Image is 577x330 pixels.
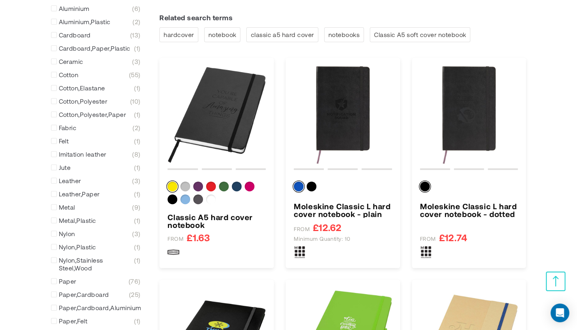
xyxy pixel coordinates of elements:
[51,31,141,39] a: Cardboard 13
[129,291,141,298] span: 25
[313,222,341,232] span: £12.62
[51,230,141,238] a: Nylon 3
[132,5,140,12] span: 6
[51,177,141,185] a: Leather 3
[134,217,140,224] span: 1
[168,246,179,258] img: JournalBooks
[51,18,141,26] a: Aluminium,Plastic 2
[132,230,140,238] span: 3
[134,317,140,325] span: 1
[59,31,91,39] span: Cardboard
[51,256,141,272] a: Nylon,Stainless Steel,Wood 1
[180,182,190,191] div: Silver
[59,97,108,105] span: Cotton,Polyester
[168,66,266,164] img: Classic A5 hard cover notebook
[168,182,266,207] div: Colour
[51,304,141,312] a: Paper,Cardboard,Aluminium
[51,58,141,65] a: Ceramic 3
[168,235,184,242] span: FROM
[294,66,392,164] img: Moleskine Classic L hard cover notebook - plain
[130,97,141,105] span: 10
[180,194,190,204] div: Light blue
[132,150,140,158] span: 8
[59,124,77,132] span: Fabric
[168,213,266,229] a: Classic A5 hard cover notebook
[420,182,430,191] div: Solid black
[132,177,140,185] span: 3
[51,71,141,79] a: Cotton 55
[420,202,518,218] a: Moleskine Classic L hard cover notebook - dotted
[129,277,141,285] span: 76
[294,202,392,218] a: Moleskine Classic L hard cover notebook - plain
[51,44,141,52] a: Cardboard,Paper,Plastic 1
[159,27,198,42] a: hardcover
[420,66,518,164] img: Moleskine Classic L hard cover notebook - dotted
[134,190,140,198] span: 1
[59,18,111,26] span: Aluminium,Plastic
[420,182,518,194] div: Colour
[51,291,141,298] a: Paper,Cardboard 25
[51,243,141,251] a: Nylon,Plastic 1
[59,243,96,251] span: Nylon,Plastic
[51,124,141,132] a: Fabric 2
[193,194,203,204] div: Twilight Grey
[132,18,140,26] span: 2
[204,27,241,42] a: notebook
[59,256,134,272] span: Nylon,Stainless Steel,Wood
[59,277,76,285] span: Paper
[59,230,75,238] span: Nylon
[324,27,364,42] a: notebooks
[51,217,141,224] a: Metal,Plastic 1
[59,71,79,79] span: Cotton
[51,5,141,12] a: Aluminium 6
[134,44,140,52] span: 1
[168,182,177,191] div: Yellow
[59,164,71,171] span: Jute
[294,182,392,194] div: Colour
[51,84,141,92] a: Cotton,Elastane 1
[130,31,141,39] span: 13
[134,256,140,272] span: 1
[51,97,141,105] a: Cotton,Polyester 10
[59,137,69,145] span: Felt
[134,84,140,92] span: 1
[246,27,318,42] a: classic a5 hard cover
[59,304,141,312] span: Paper,Cardboard,Aluminium
[59,217,96,224] span: Metal,Plastic
[51,317,141,325] a: Paper,Felt 1
[294,235,351,242] span: Minimum quantity: 10
[59,317,88,325] span: Paper,Felt
[59,5,90,12] span: Aluminium
[134,164,140,171] span: 1
[59,291,109,298] span: Paper,Cardboard
[132,58,140,65] span: 3
[59,84,105,92] span: Cotton,Elastane
[132,124,140,132] span: 2
[51,137,141,145] a: Felt 1
[370,27,470,42] a: Classic A5 soft cover notebook
[294,246,305,258] img: Moleskine
[59,150,106,158] span: Imitation leather
[187,233,210,242] span: £1.63
[51,190,141,198] a: Leather,Paper 1
[132,203,140,211] span: 9
[307,182,316,191] div: Solid black
[51,277,141,285] a: Paper 76
[439,233,467,242] span: £12.74
[134,243,140,251] span: 1
[51,164,141,171] a: Jute 1
[134,137,140,145] span: 1
[420,246,432,258] img: Moleskine
[59,58,83,65] span: Ceramic
[129,71,141,79] span: 55
[193,182,203,191] div: Purple
[51,150,141,158] a: Imitation leather 8
[294,226,310,233] span: FROM
[206,182,216,191] div: Red
[59,190,100,198] span: Leather,Paper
